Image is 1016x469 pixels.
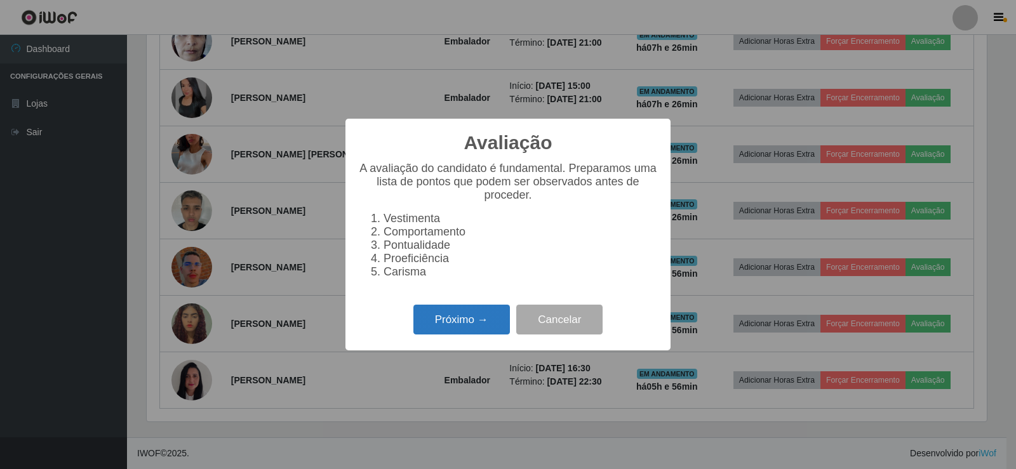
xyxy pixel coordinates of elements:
li: Pontualidade [384,239,658,252]
li: Carisma [384,265,658,279]
button: Cancelar [516,305,603,334]
button: Próximo → [413,305,510,334]
li: Proeficiência [384,252,658,265]
p: A avaliação do candidato é fundamental. Preparamos uma lista de pontos que podem ser observados a... [358,162,658,202]
li: Comportamento [384,225,658,239]
h2: Avaliação [464,131,552,154]
li: Vestimenta [384,212,658,225]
